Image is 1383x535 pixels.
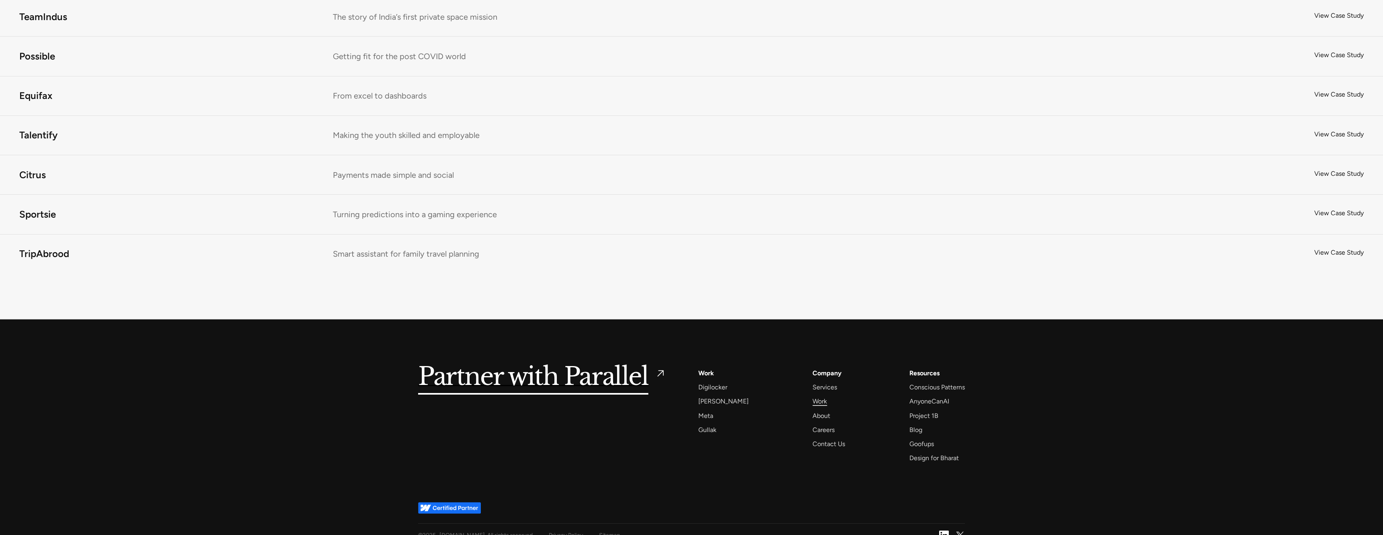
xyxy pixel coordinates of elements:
a: Company [813,368,841,379]
a: Meta [698,410,713,421]
a: Project 1B [909,410,938,421]
a: Partner with Parallel [418,368,666,386]
a: [PERSON_NAME] [698,396,749,407]
a: Work [698,368,714,379]
a: Services [813,382,837,393]
a: Work [813,396,827,407]
a: Digilocker [698,382,727,393]
a: Careers [813,424,835,435]
a: Goofups [909,438,934,449]
a: Contact Us [813,438,845,449]
a: AnyoneCanAI [909,396,949,407]
a: Blog [909,424,922,435]
a: Design for Bharat [909,453,959,463]
a: Gullak [698,424,716,435]
a: Conscious Patterns [909,382,965,393]
a: About [813,410,830,421]
div: Resources [909,368,940,379]
h5: Partner with Parallel [418,368,648,386]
